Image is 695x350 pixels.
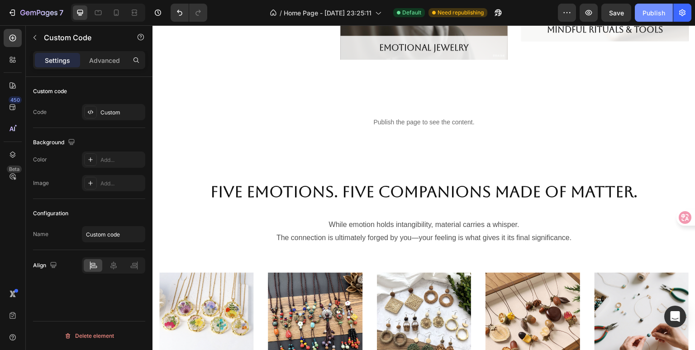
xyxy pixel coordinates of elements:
button: Publish [635,4,673,22]
div: Custom [100,109,143,117]
div: Undo/Redo [171,4,207,22]
img: Alt Image [115,247,209,341]
span: Home Page - [DATE] 23:25:11 [284,8,371,18]
span: Default [402,9,421,17]
div: Color [33,156,47,164]
p: While emotion holds intangibility, material carries a whisper. [124,193,419,206]
span: / [280,8,282,18]
p: Custom Code [44,32,121,43]
img: Alt Image [442,247,536,341]
div: Background [33,137,77,149]
div: Custom code [33,87,67,95]
p: Settings [45,56,70,65]
button: Save [601,4,631,22]
strong: Five Emotions. Five Companions Made of Matter. [58,157,485,175]
p: The connection is ultimately forged by you—your feeling is what gives it its final significance. [124,206,419,219]
div: Add... [100,180,143,188]
img: Alt Image [224,247,319,341]
div: Add... [100,156,143,164]
div: Code [33,108,47,116]
div: Name [33,230,48,238]
div: Align [33,260,59,272]
div: Publish [643,8,665,18]
div: Beta [7,166,22,173]
p: 7 [59,7,63,18]
p: Advanced [89,56,120,65]
div: Open Intercom Messenger [664,306,686,327]
span: Save [609,9,624,17]
div: Image [33,179,49,187]
div: 450 [9,96,22,104]
span: Need republishing [438,9,484,17]
img: Alt Image [333,247,427,341]
img: Alt Image [7,247,101,341]
div: Delete element [64,331,114,341]
button: Delete element [33,329,145,343]
button: 7 [4,4,67,22]
iframe: Design area [152,25,695,350]
div: Configuration [33,209,68,218]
